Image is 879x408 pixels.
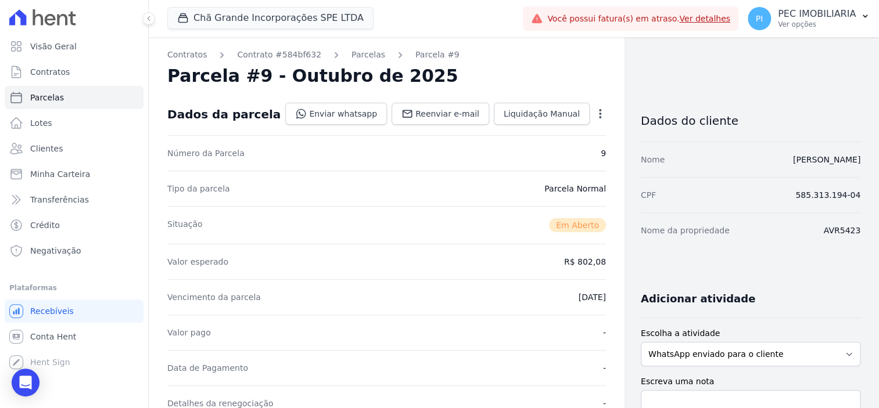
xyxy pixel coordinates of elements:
dt: Situação [167,218,203,232]
h2: Parcela #9 - Outubro de 2025 [167,66,458,86]
button: Chã Grande Incorporações SPE LTDA [167,7,374,29]
span: Contratos [30,66,70,78]
a: Clientes [5,137,143,160]
dt: Vencimento da parcela [167,291,261,303]
a: Parcela #9 [415,49,460,61]
span: Crédito [30,219,60,231]
a: [PERSON_NAME] [793,155,860,164]
span: Transferências [30,194,89,205]
span: PI [756,15,763,23]
span: Negativação [30,245,81,257]
dd: [DATE] [578,291,605,303]
span: Parcelas [30,92,64,103]
dd: - [603,362,606,374]
a: Enviar whatsapp [285,103,387,125]
dt: Data de Pagamento [167,362,248,374]
dd: 9 [601,147,606,159]
a: Parcelas [5,86,143,109]
a: Minha Carteira [5,163,143,186]
p: Ver opções [778,20,856,29]
dt: Tipo da parcela [167,183,230,194]
a: Parcelas [351,49,385,61]
a: Transferências [5,188,143,211]
a: Recebíveis [5,299,143,323]
a: Reenviar e-mail [392,103,489,125]
div: Dados da parcela [167,107,281,121]
dt: CPF [641,189,656,201]
label: Escreva uma nota [641,375,860,388]
span: Visão Geral [30,41,77,52]
a: Lotes [5,111,143,135]
dt: Nome [641,154,665,165]
span: Você possui fatura(s) em atraso. [547,13,730,25]
button: PI PEC IMOBILIARIA Ver opções [738,2,879,35]
a: Contratos [5,60,143,84]
a: Contratos [167,49,207,61]
a: Crédito [5,214,143,237]
h3: Adicionar atividade [641,292,755,306]
div: Open Intercom Messenger [12,369,40,396]
span: Clientes [30,143,63,154]
dd: - [603,327,606,338]
label: Escolha a atividade [641,327,860,340]
a: Ver detalhes [679,14,730,23]
h3: Dados do cliente [641,114,860,128]
dt: Nome da propriedade [641,225,730,236]
div: Plataformas [9,281,139,295]
a: Negativação [5,239,143,262]
dd: R$ 802,08 [564,256,606,268]
span: Em Aberto [549,218,606,232]
span: Reenviar e-mail [415,108,479,120]
a: Contrato #584bf632 [237,49,321,61]
dt: Número da Parcela [167,147,245,159]
p: PEC IMOBILIARIA [778,8,856,20]
span: Conta Hent [30,331,76,342]
dd: Parcela Normal [544,183,606,194]
span: Recebíveis [30,305,74,317]
dd: AVR5423 [823,225,860,236]
a: Liquidação Manual [494,103,590,125]
nav: Breadcrumb [167,49,606,61]
dt: Valor esperado [167,256,228,268]
dt: Valor pago [167,327,211,338]
dd: 585.313.194-04 [795,189,860,201]
a: Visão Geral [5,35,143,58]
span: Liquidação Manual [504,108,580,120]
a: Conta Hent [5,325,143,348]
span: Lotes [30,117,52,129]
span: Minha Carteira [30,168,90,180]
